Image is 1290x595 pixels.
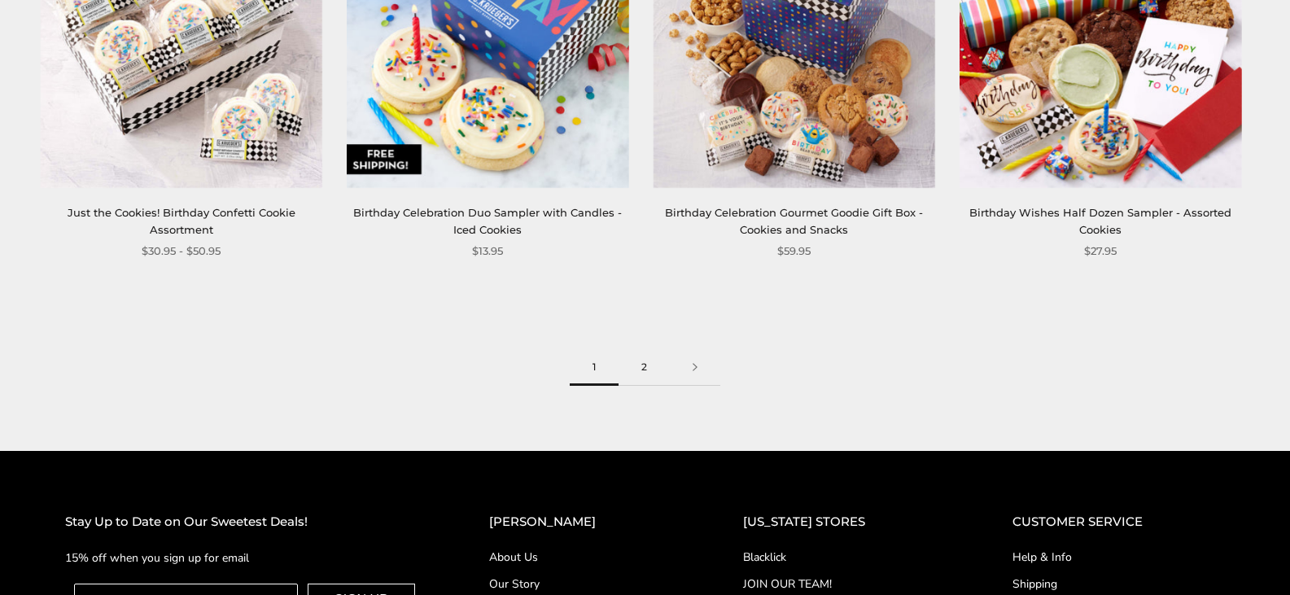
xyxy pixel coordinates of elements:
a: Shipping [1012,575,1225,593]
h2: Stay Up to Date on Our Sweetest Deals! [65,512,424,532]
a: Birthday Celebration Duo Sampler with Candles - Iced Cookies [353,206,622,236]
a: Our Story [489,575,678,593]
a: About Us [489,549,678,566]
a: Just the Cookies! Birthday Confetti Cookie Assortment [68,206,295,236]
a: Help & Info [1012,549,1225,566]
h2: [US_STATE] STORES [743,512,947,532]
h2: CUSTOMER SERVICE [1012,512,1225,532]
a: JOIN OUR TEAM! [743,575,947,593]
a: Next page [670,349,720,386]
a: 2 [619,349,670,386]
a: Blacklick [743,549,947,566]
span: $13.95 [472,243,503,260]
a: Birthday Wishes Half Dozen Sampler - Assorted Cookies [969,206,1231,236]
span: $59.95 [777,243,811,260]
a: Birthday Celebration Gourmet Goodie Gift Box - Cookies and Snacks [665,206,923,236]
span: 1 [570,349,619,386]
h2: [PERSON_NAME] [489,512,678,532]
span: $27.95 [1084,243,1117,260]
span: $30.95 - $50.95 [142,243,221,260]
p: 15% off when you sign up for email [65,549,424,567]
